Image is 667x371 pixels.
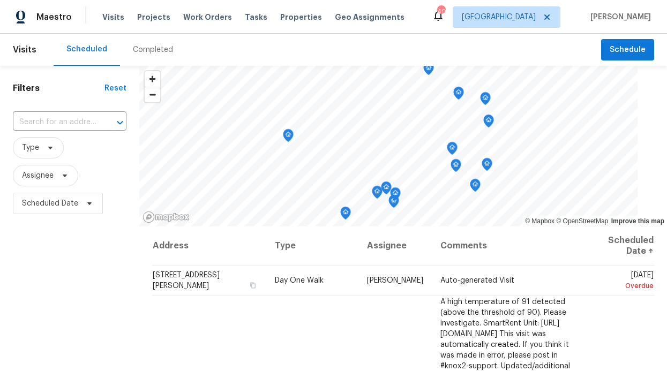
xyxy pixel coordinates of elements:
div: Map marker [372,186,383,202]
div: 40 [437,6,445,17]
div: Map marker [381,181,392,198]
span: Geo Assignments [335,12,404,22]
div: Map marker [483,115,494,131]
span: Assignee [22,170,54,181]
span: Visits [102,12,124,22]
div: Map marker [283,129,294,146]
a: OpenStreetMap [556,217,608,225]
button: Zoom in [145,71,160,87]
a: Improve this map [611,217,664,225]
span: Type [22,142,39,153]
canvas: Map [139,66,638,226]
div: Map marker [480,92,491,109]
div: Map marker [423,62,434,79]
div: Completed [133,44,173,55]
div: Map marker [390,187,401,204]
div: Map marker [340,207,351,223]
h1: Filters [13,83,104,94]
th: Type [266,226,358,266]
div: Reset [104,83,126,94]
th: Comments [432,226,582,266]
div: Map marker [388,195,399,211]
div: Scheduled [66,44,107,55]
div: Map marker [447,142,458,158]
span: Visits [13,38,36,62]
a: Mapbox [525,217,554,225]
div: Map marker [470,179,481,195]
span: Tasks [245,13,267,21]
span: [PERSON_NAME] [586,12,651,22]
span: [GEOGRAPHIC_DATA] [462,12,536,22]
button: Open [113,115,128,130]
span: Scheduled Date [22,198,78,209]
span: Auto-generated Visit [440,277,514,284]
span: Work Orders [183,12,232,22]
span: Properties [280,12,322,22]
span: Maestro [36,12,72,22]
span: Schedule [610,43,646,57]
span: Projects [137,12,170,22]
button: Zoom out [145,87,160,102]
th: Address [152,226,266,266]
div: Map marker [451,159,461,176]
button: Copy Address [248,281,258,290]
div: Map marker [482,158,492,175]
a: Mapbox homepage [143,211,190,223]
input: Search for an address... [13,114,96,131]
th: Scheduled Date ↑ [582,226,654,266]
div: Overdue [591,281,654,291]
span: [STREET_ADDRESS][PERSON_NAME] [153,271,220,290]
span: [DATE] [591,271,654,291]
button: Schedule [601,39,654,61]
div: Map marker [453,87,464,103]
span: [PERSON_NAME] [367,277,423,284]
th: Assignee [358,226,432,266]
span: Day One Walk [275,277,324,284]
